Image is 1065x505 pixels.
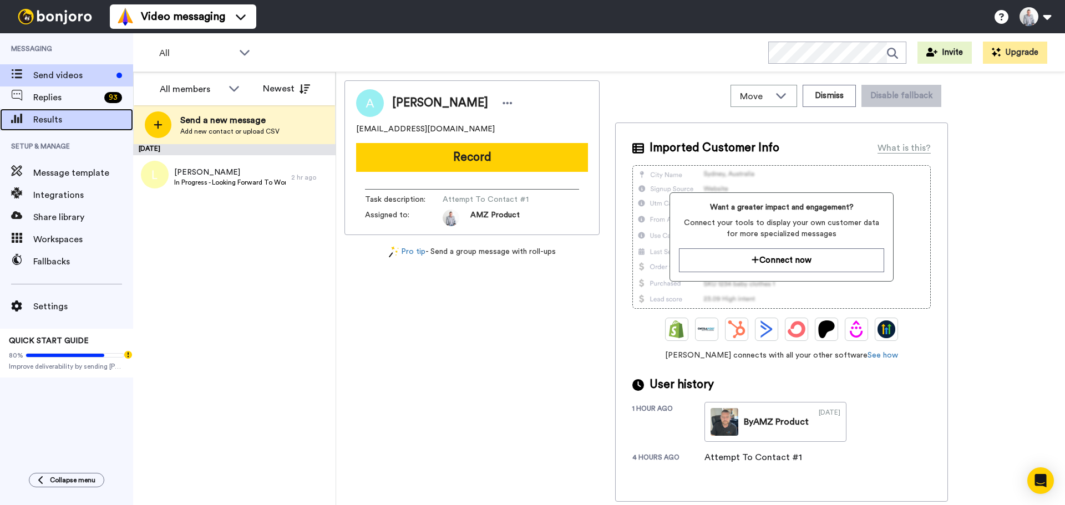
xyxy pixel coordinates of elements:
button: Invite [917,42,972,64]
button: Disable fallback [861,85,941,107]
img: 0c7be819-cb90-4fe4-b844-3639e4b630b0-1684457197.jpg [443,210,459,226]
img: bj-logo-header-white.svg [13,9,97,24]
button: Dismiss [803,85,856,107]
span: User history [650,376,714,393]
img: ActiveCampaign [758,320,775,338]
img: Drip [848,320,865,338]
div: 93 [104,92,122,103]
div: [DATE] [819,408,840,436]
button: Newest [255,78,318,100]
span: Share library [33,211,133,224]
span: Collapse menu [50,476,95,484]
span: Message template [33,166,133,180]
span: Imported Customer Info [650,140,779,156]
img: Hubspot [728,320,745,338]
div: All members [160,83,223,96]
span: Improve deliverability by sending [PERSON_NAME]’s from your own email [9,362,124,371]
div: - Send a group message with roll-ups [344,246,600,258]
span: Fallbacks [33,255,133,268]
span: Connect your tools to display your own customer data for more specialized messages [679,217,884,239]
span: [PERSON_NAME] [392,95,488,111]
button: Upgrade [983,42,1047,64]
span: In Progress - Looking Forward To Working With You! [174,178,286,187]
div: Attempt To Contact #1 [704,451,802,464]
span: Attempt To Contact #1 [443,194,548,205]
span: Assigned to: [365,210,443,226]
div: Open Intercom Messenger [1027,467,1054,494]
div: Tooltip anchor [123,350,133,360]
a: See how [868,351,898,359]
span: All [159,47,234,60]
img: Shopify [668,320,686,338]
div: 2 hr ago [291,173,330,182]
span: [PERSON_NAME] connects with all your other software [632,350,931,361]
span: Replies [33,91,100,104]
span: Move [740,90,770,103]
span: 80% [9,351,23,360]
span: Settings [33,300,133,313]
div: 4 hours ago [632,453,704,464]
span: QUICK START GUIDE [9,337,89,345]
span: Results [33,113,133,126]
img: Patreon [818,320,835,338]
img: face3342-d192-4d82-b103-b01b476c88b0-thumb.jpg [711,408,738,436]
div: [DATE] [133,144,336,155]
span: AMZ Product [470,210,520,226]
div: 1 hour ago [632,404,704,442]
button: Record [356,143,588,172]
img: ConvertKit [788,320,805,338]
div: By AMZ Product [744,415,809,429]
span: Video messaging [141,9,225,24]
img: l.png [141,161,169,188]
span: Add new contact or upload CSV [180,127,280,136]
a: Pro tip [389,246,425,258]
img: Ontraport [698,320,716,338]
a: ByAMZ Product[DATE] [704,402,846,442]
span: Send a new message [180,114,280,127]
img: GoHighLevel [878,320,895,338]
span: [PERSON_NAME] [174,167,286,178]
span: Task description : [365,194,443,205]
button: Connect now [679,248,884,272]
span: Integrations [33,188,133,202]
span: [EMAIL_ADDRESS][DOMAIN_NAME] [356,124,495,135]
button: Collapse menu [29,473,104,487]
img: magic-wand.svg [389,246,399,258]
span: Workspaces [33,233,133,246]
img: Image of ALBERTO MIGUEL GOMES [356,89,384,117]
img: vm-color.svg [116,8,134,25]
div: What is this? [878,141,931,155]
span: Want a greater impact and engagement? [679,202,884,213]
span: Send videos [33,69,112,82]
